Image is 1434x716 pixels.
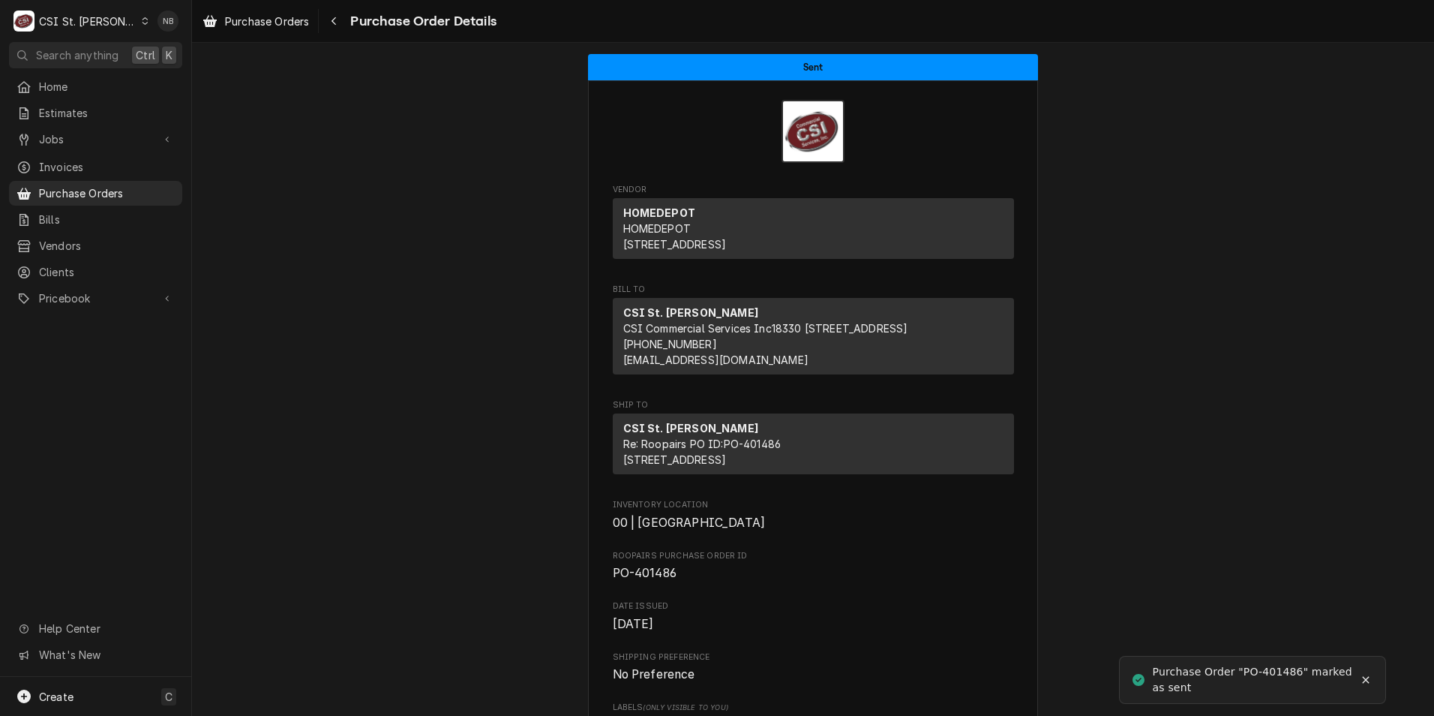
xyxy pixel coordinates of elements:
span: CSI Commercial Services Inc18330 [STREET_ADDRESS] [623,322,908,335]
span: Sent [803,62,823,72]
div: Ship To [613,414,1014,480]
a: Estimates [9,101,182,125]
div: Nick Badolato's Avatar [157,11,178,32]
span: (Only Visible to You) [643,703,727,711]
a: Vendors [9,233,182,258]
a: Go to Help Center [9,616,182,641]
span: Search anything [36,47,118,63]
span: Bill To [613,284,1014,296]
div: Status [588,54,1038,80]
strong: HOMEDEPOT [623,206,695,219]
strong: CSI St. [PERSON_NAME] [623,422,758,435]
span: PO-401486 [613,566,676,580]
div: Purchase Order "PO-401486" marked as sent [1153,664,1354,696]
div: Ship To [613,414,1014,474]
a: [PHONE_NUMBER] [623,338,717,350]
span: Estimates [39,105,175,121]
span: Clients [39,264,175,280]
span: Ctrl [136,47,155,63]
span: Shipping Preference [613,651,1014,663]
span: Labels [613,702,1014,714]
span: Date Issued [613,600,1014,612]
a: Home [9,74,182,99]
div: Purchase Order Ship To [613,399,1014,481]
div: NB [157,11,178,32]
span: Vendors [39,238,175,254]
div: Purchase Order Vendor [613,184,1014,266]
span: Bills [39,212,175,227]
span: Purchase Orders [39,185,175,201]
span: Help Center [39,621,173,636]
span: K [166,47,172,63]
div: Shipping Preference [613,651,1014,684]
div: Bill To [613,298,1014,381]
span: Purchase Order Details [346,11,496,32]
span: HOMEDEPOT [STREET_ADDRESS] [623,222,727,251]
div: Date Issued [613,600,1014,633]
strong: CSI St. [PERSON_NAME] [623,306,758,319]
span: Roopairs Purchase Order ID [613,550,1014,562]
a: Purchase Orders [196,9,315,34]
div: C [13,11,34,32]
div: CSI St. Louis's Avatar [13,11,34,32]
img: Logo [781,100,844,163]
div: Inventory Location [613,499,1014,531]
span: Invoices [39,159,175,175]
div: Purchase Order Bill To [613,284,1014,381]
div: CSI St. [PERSON_NAME] [39,14,136,29]
a: [EMAIL_ADDRESS][DOMAIN_NAME] [623,353,808,366]
span: Vendor [613,184,1014,196]
a: Invoices [9,155,182,179]
span: 00 | [GEOGRAPHIC_DATA] [613,516,766,530]
span: [DATE] [613,617,654,631]
span: What's New [39,647,173,663]
span: C [165,689,172,705]
button: Search anythingCtrlK [9,42,182,68]
a: Go to Jobs [9,127,182,152]
div: Vendor [613,198,1014,265]
span: Ship To [613,399,1014,411]
span: Inventory Location [613,499,1014,511]
div: Roopairs Purchase Order ID [613,550,1014,582]
a: Go to Pricebook [9,286,182,311]
a: Bills [9,207,182,232]
button: Navigate back [322,9,346,33]
span: Date Issued [613,615,1014,633]
span: Purchase Orders [225,14,309,29]
span: No Preference [613,667,695,681]
span: Create [39,690,73,703]
a: Purchase Orders [9,181,182,206]
div: Vendor [613,198,1014,259]
span: Shipping Preference [613,666,1014,684]
div: Bill To [613,298,1014,375]
span: Re: Roopairs PO ID: PO-401486 [623,438,781,450]
span: Pricebook [39,290,152,306]
a: Go to What's New [9,642,182,667]
span: Roopairs Purchase Order ID [613,564,1014,582]
span: Inventory Location [613,514,1014,532]
a: Clients [9,260,182,284]
span: Home [39,79,175,95]
span: Jobs [39,131,152,147]
span: [STREET_ADDRESS] [623,453,727,466]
